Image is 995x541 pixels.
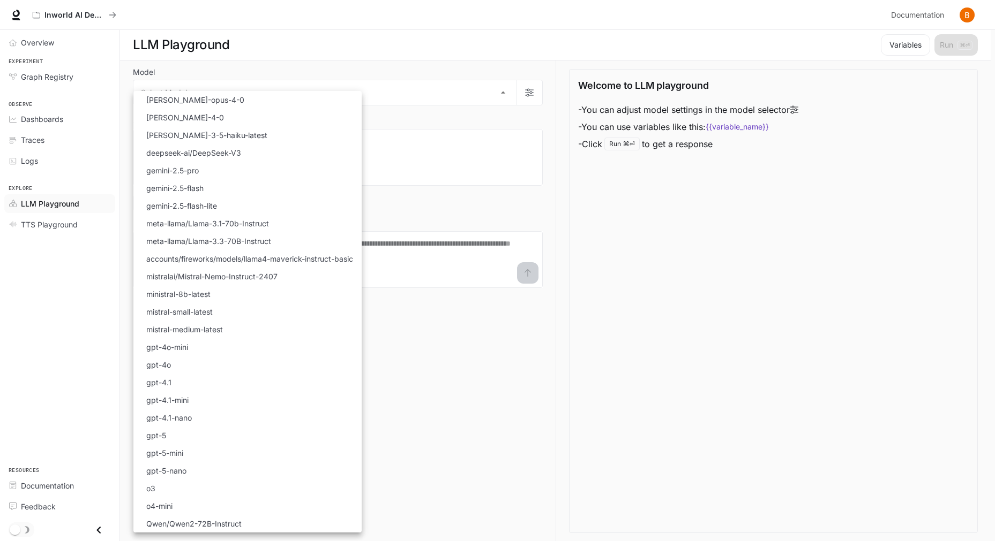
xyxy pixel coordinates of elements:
p: meta-llama/Llama-3.3-70B-Instruct [146,235,271,247]
p: meta-llama/Llama-3.1-70b-Instruct [146,218,269,229]
p: o4-mini [146,500,173,512]
p: gpt-5 [146,430,166,441]
p: mistralai/Mistral-Nemo-Instruct-2407 [146,271,278,282]
p: Qwen/Qwen2-72B-Instruct [146,518,242,529]
p: ministral-8b-latest [146,288,211,300]
p: gemini-2.5-pro [146,165,199,176]
p: gpt-4o [146,359,171,370]
p: mistral-medium-latest [146,324,223,335]
p: [PERSON_NAME]-4-0 [146,112,224,123]
p: deepseek-ai/DeepSeek-V3 [146,147,241,158]
p: gemini-2.5-flash-lite [146,200,217,211]
p: gpt-5-mini [146,447,183,459]
p: gpt-4o-mini [146,341,188,353]
p: [PERSON_NAME]-opus-4-0 [146,94,244,105]
p: o3 [146,483,155,494]
p: [PERSON_NAME]-3-5-haiku-latest [146,129,267,141]
p: gpt-4.1 [146,377,171,388]
p: mistral-small-latest [146,306,213,317]
p: gpt-5-nano [146,465,186,476]
p: accounts/fireworks/models/llama4-maverick-instruct-basic [146,253,353,264]
p: gemini-2.5-flash [146,182,204,194]
p: gpt-4.1-mini [146,394,189,406]
p: gpt-4.1-nano [146,412,192,423]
